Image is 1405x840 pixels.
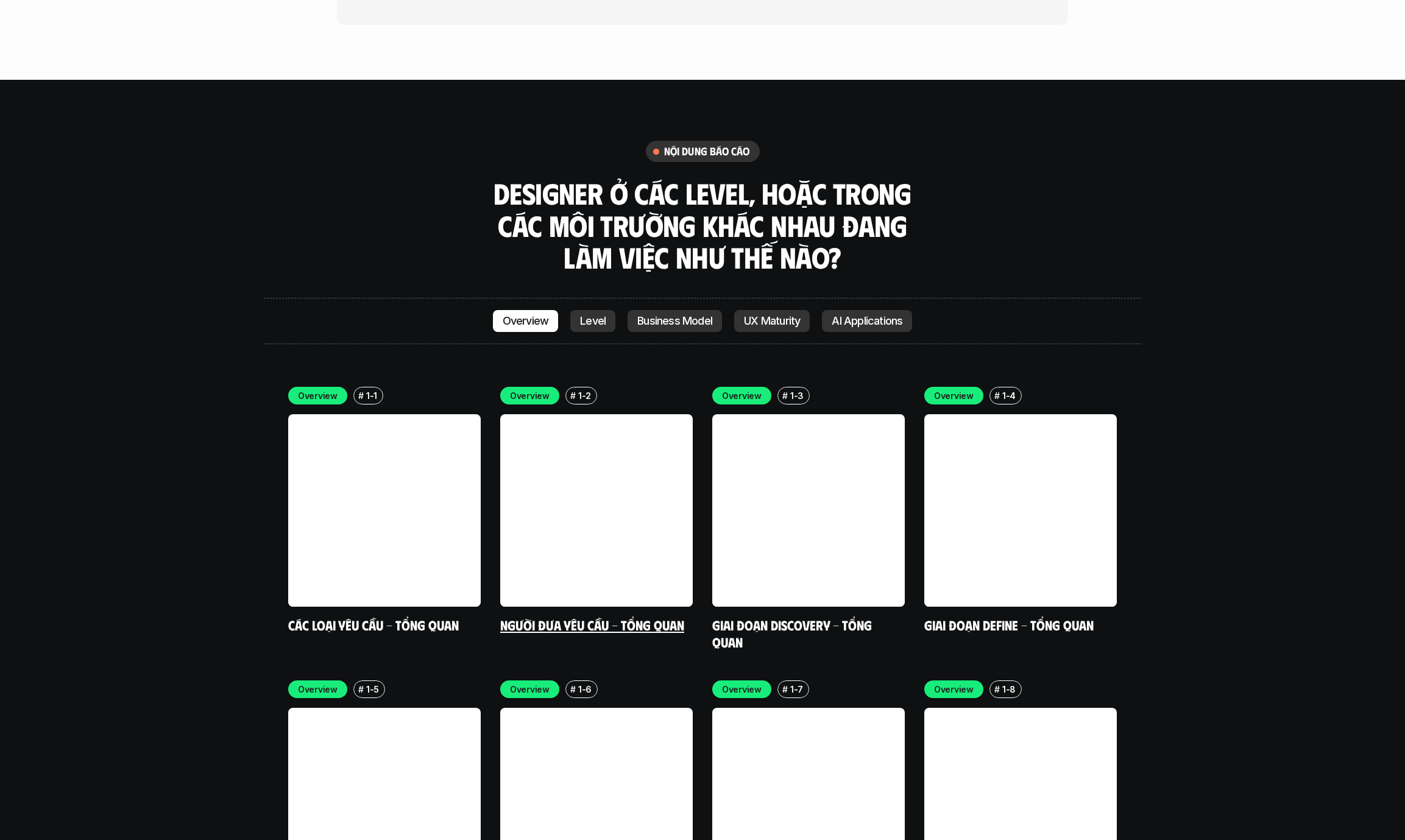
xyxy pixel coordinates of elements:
h6: # [782,685,788,694]
p: AI Applications [832,315,902,327]
p: Overview [298,683,338,696]
p: Overview [934,683,974,696]
h6: # [994,391,1000,400]
p: Business Model [637,315,712,327]
h3: Designer ở các level, hoặc trong các môi trường khác nhau đang làm việc như thế nào? [489,177,916,274]
a: Các loại yêu cầu - Tổng quan [288,616,459,633]
p: 1-6 [578,683,592,696]
p: Overview [510,389,550,402]
p: UX Maturity [744,315,800,327]
h6: # [782,391,788,400]
a: Người đưa yêu cầu - Tổng quan [500,616,684,633]
a: Giai đoạn Discovery - Tổng quan [712,616,875,650]
p: Overview [934,389,974,402]
p: 1-4 [1002,389,1016,402]
p: Overview [298,389,338,402]
p: Overview [503,315,549,327]
h6: # [570,391,576,400]
h6: # [358,685,364,694]
p: Overview [510,683,550,696]
a: Giai đoạn Define - Tổng quan [924,616,1094,633]
h6: # [358,391,364,400]
a: UX Maturity [734,310,810,332]
p: Level [580,315,606,327]
p: 1-8 [1002,683,1016,696]
p: Overview [722,683,762,696]
p: 1-2 [578,389,591,402]
a: AI Applications [822,310,912,332]
h6: nội dung báo cáo [664,144,750,158]
p: Overview [722,389,762,402]
p: 1-1 [366,389,377,402]
a: Business Model [628,310,722,332]
h6: # [994,685,1000,694]
h6: # [570,685,576,694]
p: 1-3 [790,389,804,402]
a: Overview [493,310,559,332]
a: Level [570,310,615,332]
p: 1-5 [366,683,379,696]
p: 1-7 [790,683,803,696]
